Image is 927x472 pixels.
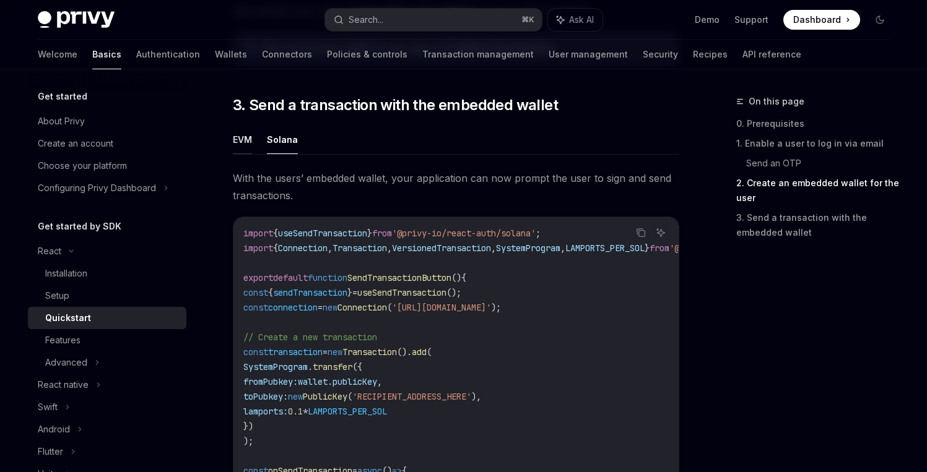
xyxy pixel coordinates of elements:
[268,287,273,298] span: {
[243,228,273,239] span: import
[243,391,288,402] span: toPubkey:
[333,376,377,387] span: publicKey
[45,311,91,325] div: Quickstart
[45,266,87,281] div: Installation
[347,391,352,402] span: (
[870,10,890,30] button: Toggle dark mode
[273,287,347,298] span: sendTransaction
[243,287,268,298] span: const
[45,333,81,348] div: Features
[734,14,768,26] a: Support
[446,287,461,298] span: ();
[742,40,801,69] a: API reference
[569,14,594,26] span: Ask AI
[298,376,328,387] span: wallet
[337,302,387,313] span: Connection
[45,355,87,370] div: Advanced
[243,302,268,313] span: const
[243,242,273,254] span: import
[451,272,461,283] span: ()
[233,169,679,204] span: With the users’ embedded wallet, your application can now prompt the user to sign and send transa...
[38,11,115,28] img: dark logo
[38,400,58,414] div: Swift
[267,125,298,154] button: Solana
[268,346,323,358] span: transaction
[243,406,288,417] span: lamports:
[536,228,541,239] span: ;
[136,40,200,69] a: Authentication
[262,40,312,69] a: Connectors
[397,346,412,358] span: ().
[45,288,69,303] div: Setup
[387,242,392,254] span: ,
[333,242,387,254] span: Transaction
[38,422,70,437] div: Android
[749,94,804,109] span: On this page
[693,40,728,69] a: Recipes
[243,272,273,283] span: export
[347,272,451,283] span: SendTransactionButton
[422,40,534,69] a: Transaction management
[549,40,628,69] a: User management
[243,376,298,387] span: fromPubkey:
[736,208,900,242] a: 3. Send a transaction with the embedded wallet
[328,376,333,387] span: .
[288,406,303,417] span: 0.1
[352,287,357,298] span: =
[28,307,186,329] a: Quickstart
[653,225,669,241] button: Ask AI
[352,361,362,372] span: ({
[38,244,61,259] div: React
[323,302,337,313] span: new
[548,9,603,31] button: Ask AI
[273,242,278,254] span: {
[471,391,481,402] span: ),
[243,346,268,358] span: const
[273,228,278,239] span: {
[308,406,387,417] span: LAMPORTS_PER_SOL
[342,346,397,358] span: Transaction
[308,361,313,372] span: .
[38,158,127,173] div: Choose your platform
[695,14,720,26] a: Demo
[38,377,89,392] div: React native
[243,436,253,447] span: );
[521,15,534,25] span: ⌘ K
[736,114,900,134] a: 0. Prerequisites
[28,155,186,177] a: Choose your platform
[746,153,900,173] a: Send an OTP
[215,40,247,69] a: Wallets
[278,228,367,239] span: useSendTransaction
[38,219,121,234] h5: Get started by SDK
[38,444,63,459] div: Flutter
[645,242,650,254] span: }
[491,242,496,254] span: ,
[793,14,841,26] span: Dashboard
[496,242,560,254] span: SystemProgram
[491,302,501,313] span: );
[643,40,678,69] a: Security
[233,125,252,154] button: EVM
[268,302,318,313] span: connection
[328,242,333,254] span: ,
[278,242,328,254] span: Connection
[243,361,308,372] span: SystemProgram
[372,228,392,239] span: from
[38,40,77,69] a: Welcome
[323,346,328,358] span: =
[669,242,754,254] span: '@solana/web3.js'
[38,181,156,195] div: Configuring Privy Dashboard
[565,242,645,254] span: LAMPORTS_PER_SOL
[327,40,407,69] a: Policies & controls
[38,136,113,151] div: Create an account
[367,228,372,239] span: }
[273,272,308,283] span: default
[28,132,186,155] a: Create an account
[783,10,860,30] a: Dashboard
[38,114,85,129] div: About Privy
[308,272,347,283] span: function
[349,12,383,27] div: Search...
[392,302,491,313] span: '[URL][DOMAIN_NAME]'
[28,329,186,351] a: Features
[243,421,253,432] span: })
